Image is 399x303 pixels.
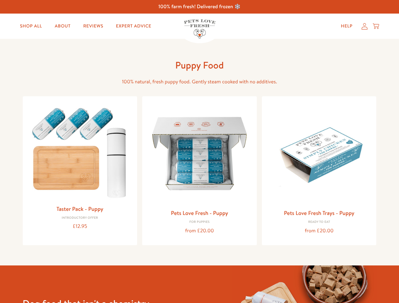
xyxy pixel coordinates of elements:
div: Introductory Offer [28,216,132,220]
div: Ready to eat [267,220,372,224]
a: Reviews [78,20,108,33]
div: from £20.00 [147,227,252,235]
div: For puppies [147,220,252,224]
div: from £20.00 [267,227,372,235]
a: Help [336,20,358,33]
a: Pets Love Fresh Trays - Puppy [284,209,354,217]
a: Shop All [15,20,47,33]
span: 100% natural, fresh puppy food. Gently steam cooked with no additives. [122,78,277,85]
img: Pets Love Fresh [184,19,215,39]
a: Expert Advice [111,20,156,33]
img: Pets Love Fresh - Puppy [147,101,252,206]
img: Pets Love Fresh Trays - Puppy [267,101,372,206]
a: Taster Pack - Puppy [57,205,103,213]
img: Taster Pack - Puppy [28,101,132,201]
a: Pets Love Fresh - Puppy [171,209,228,217]
a: About [50,20,76,33]
h1: Puppy Food [99,59,301,71]
div: £12.95 [28,222,132,231]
